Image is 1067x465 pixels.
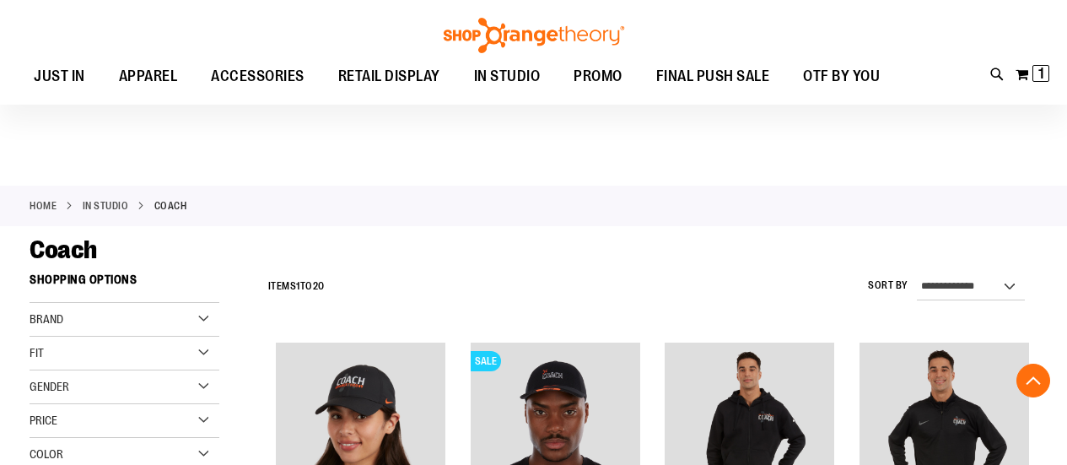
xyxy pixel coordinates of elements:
a: IN STUDIO [457,57,558,95]
span: 1 [1038,65,1044,82]
span: JUST IN [34,57,85,95]
h2: Items to [268,273,325,300]
label: Sort By [868,278,908,293]
a: FINAL PUSH SALE [639,57,787,96]
a: RETAIL DISPLAY [321,57,457,96]
a: ACCESSORIES [194,57,321,96]
a: PROMO [557,57,639,96]
span: Color [30,447,63,461]
a: OTF BY YOU [786,57,897,96]
span: APPAREL [119,57,178,95]
a: JUST IN [17,57,102,96]
span: FINAL PUSH SALE [656,57,770,95]
a: IN STUDIO [83,198,129,214]
span: OTF BY YOU [803,57,880,95]
span: PROMO [574,57,622,95]
span: RETAIL DISPLAY [338,57,440,95]
span: 20 [313,280,325,292]
span: Price [30,414,57,427]
span: Gender [30,380,69,393]
button: Back To Top [1016,364,1050,397]
span: Coach [30,235,97,264]
img: Shop Orangetheory [441,18,627,53]
span: IN STUDIO [474,57,541,95]
span: SALE [471,351,501,371]
strong: Shopping Options [30,265,219,303]
span: Fit [30,346,44,360]
span: 1 [296,280,300,292]
span: ACCESSORIES [211,57,304,95]
strong: Coach [154,198,187,214]
a: Home [30,198,57,214]
a: APPAREL [102,57,195,96]
span: Brand [30,312,63,326]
